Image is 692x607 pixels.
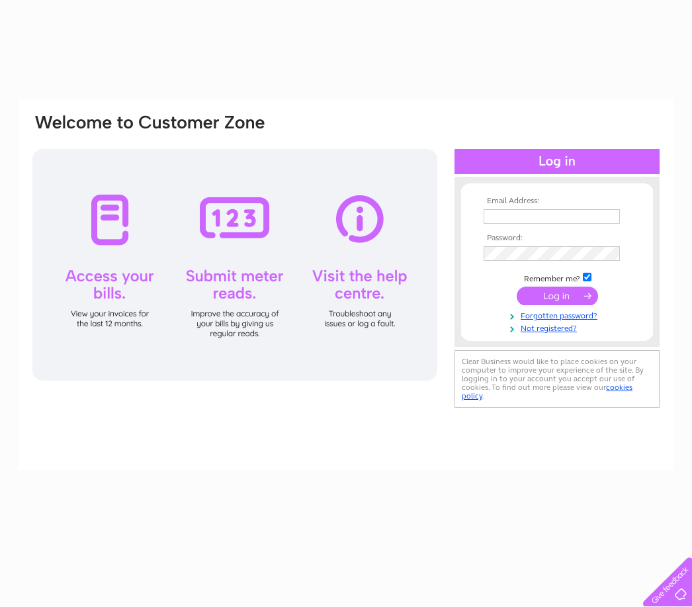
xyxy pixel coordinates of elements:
[480,271,634,284] td: Remember me?
[484,321,634,334] a: Not registered?
[484,308,634,321] a: Forgotten password?
[454,350,660,408] div: Clear Business would like to place cookies on your computer to improve your experience of the sit...
[517,287,598,305] input: Submit
[480,234,634,243] th: Password:
[462,383,632,400] a: cookies policy
[480,197,634,206] th: Email Address:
